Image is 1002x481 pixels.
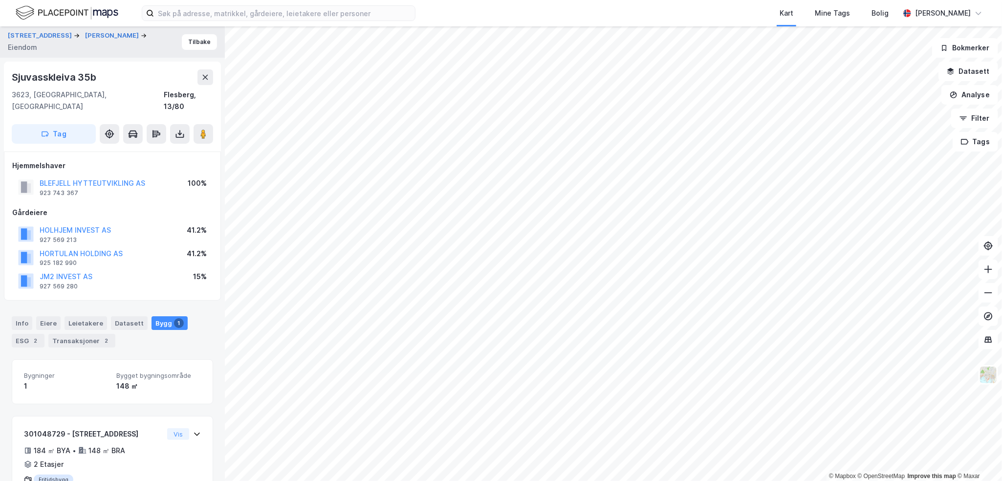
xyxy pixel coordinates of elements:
[953,132,998,152] button: Tags
[116,372,201,380] span: Bygget bygningsområde
[34,445,70,457] div: 184 ㎡ BYA
[858,473,905,480] a: OpenStreetMap
[12,89,164,112] div: 3623, [GEOGRAPHIC_DATA], [GEOGRAPHIC_DATA]
[40,259,77,267] div: 925 182 990
[953,434,1002,481] iframe: Chat Widget
[152,316,188,330] div: Bygg
[951,109,998,128] button: Filter
[829,473,856,480] a: Mapbox
[12,124,96,144] button: Tag
[979,366,998,384] img: Z
[65,316,107,330] div: Leietakere
[154,6,415,21] input: Søk på adresse, matrikkel, gårdeiere, leietakere eller personer
[187,248,207,260] div: 41.2%
[48,334,115,348] div: Transaksjoner
[111,316,148,330] div: Datasett
[102,336,111,346] div: 2
[915,7,971,19] div: [PERSON_NAME]
[12,316,32,330] div: Info
[953,434,1002,481] div: Kontrollprogram for chat
[8,42,37,53] div: Eiendom
[34,459,64,470] div: 2 Etasjer
[187,224,207,236] div: 41.2%
[24,380,109,392] div: 1
[164,89,213,112] div: Flesberg, 13/80
[12,334,44,348] div: ESG
[932,38,998,58] button: Bokmerker
[24,428,163,440] div: 301048729 - [STREET_ADDRESS]
[815,7,850,19] div: Mine Tags
[36,316,61,330] div: Eiere
[31,336,41,346] div: 2
[941,85,998,105] button: Analyse
[12,69,98,85] div: Sjuvasskleiva 35b
[40,283,78,290] div: 927 569 280
[193,271,207,283] div: 15%
[40,189,78,197] div: 923 743 367
[182,34,217,50] button: Tilbake
[12,160,213,172] div: Hjemmelshaver
[174,318,184,328] div: 1
[938,62,998,81] button: Datasett
[72,447,76,455] div: •
[12,207,213,219] div: Gårdeiere
[908,473,956,480] a: Improve this map
[116,380,201,392] div: 148 ㎡
[188,177,207,189] div: 100%
[8,31,74,41] button: [STREET_ADDRESS]
[85,31,141,41] button: [PERSON_NAME]
[871,7,889,19] div: Bolig
[88,445,125,457] div: 148 ㎡ BRA
[167,428,189,440] button: Vis
[40,236,77,244] div: 927 569 213
[780,7,793,19] div: Kart
[16,4,118,22] img: logo.f888ab2527a4732fd821a326f86c7f29.svg
[24,372,109,380] span: Bygninger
